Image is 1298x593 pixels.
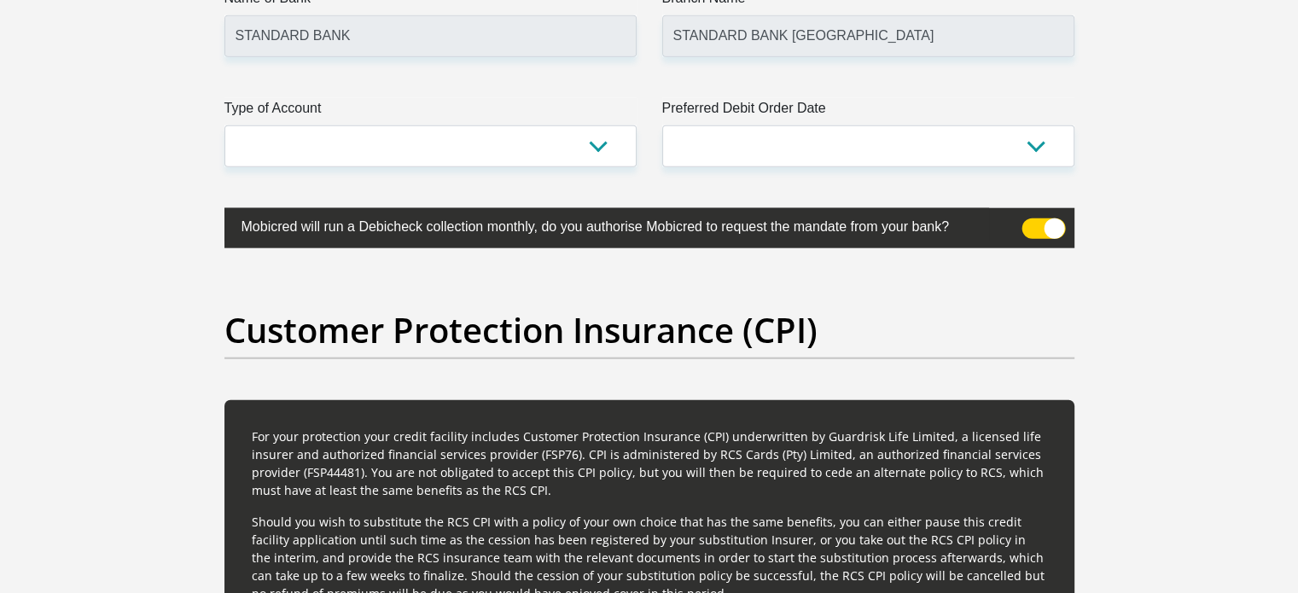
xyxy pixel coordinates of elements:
input: Name of Bank [224,15,637,57]
label: Preferred Debit Order Date [662,98,1074,125]
label: Type of Account [224,98,637,125]
p: For your protection your credit facility includes Customer Protection Insurance (CPI) underwritte... [252,427,1047,499]
h2: Customer Protection Insurance (CPI) [224,310,1074,351]
label: Mobicred will run a Debicheck collection monthly, do you authorise Mobicred to request the mandat... [224,208,989,241]
input: Branch Name [662,15,1074,57]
